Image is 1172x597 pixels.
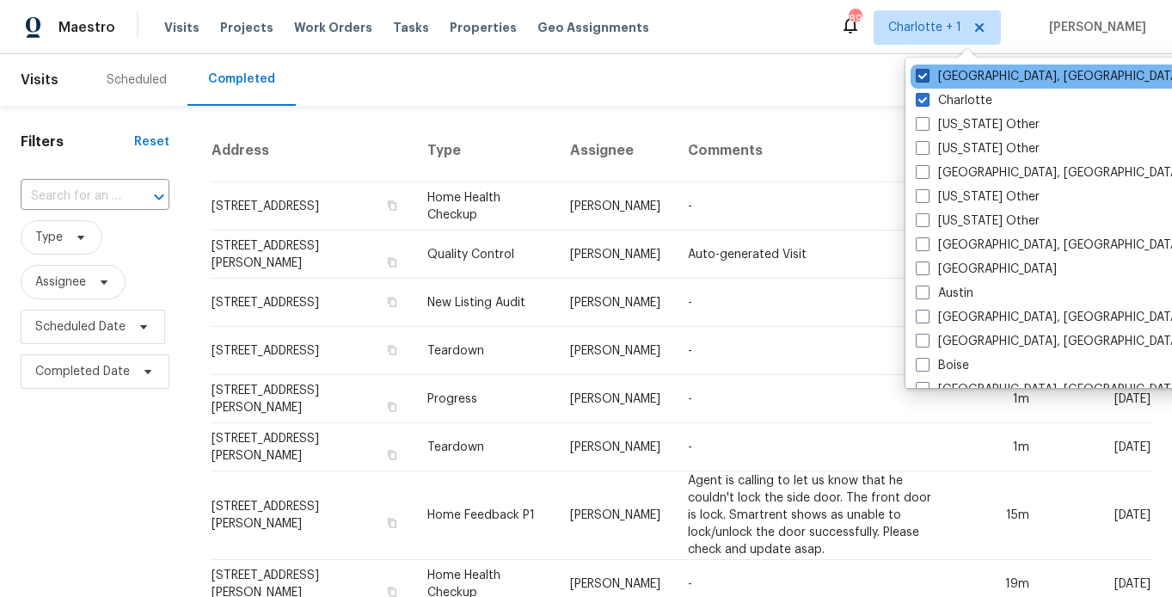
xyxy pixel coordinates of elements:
[674,182,956,231] td: -
[211,327,414,375] td: [STREET_ADDRESS]
[916,285,973,302] label: Austin
[58,19,115,36] span: Maestro
[21,183,121,210] input: Search for an address...
[956,423,1043,471] td: 1m
[414,182,557,231] td: Home Health Checkup
[384,198,400,213] button: Copy Address
[916,92,992,109] label: Charlotte
[1043,471,1151,560] td: [DATE]
[164,19,199,36] span: Visits
[35,318,126,335] span: Scheduled Date
[537,19,649,36] span: Geo Assignments
[211,279,414,327] td: [STREET_ADDRESS]
[916,261,1057,278] label: [GEOGRAPHIC_DATA]
[916,188,1040,206] label: [US_STATE] Other
[211,231,414,279] td: [STREET_ADDRESS][PERSON_NAME]
[1043,375,1151,423] td: [DATE]
[414,120,557,182] th: Type
[556,120,674,182] th: Assignee
[414,375,557,423] td: Progress
[556,423,674,471] td: [PERSON_NAME]
[956,471,1043,560] td: 15m
[35,229,63,246] span: Type
[849,10,861,28] div: 89
[21,133,134,151] h1: Filters
[414,471,557,560] td: Home Feedback P1
[556,279,674,327] td: [PERSON_NAME]
[414,279,557,327] td: New Listing Audit
[384,342,400,358] button: Copy Address
[916,116,1040,133] label: [US_STATE] Other
[556,375,674,423] td: [PERSON_NAME]
[674,327,956,375] td: -
[916,357,969,374] label: Boise
[556,182,674,231] td: [PERSON_NAME]
[674,231,956,279] td: Auto-generated Visit
[674,279,956,327] td: -
[674,375,956,423] td: -
[147,185,171,209] button: Open
[414,231,557,279] td: Quality Control
[956,375,1043,423] td: 1m
[1042,19,1146,36] span: [PERSON_NAME]
[211,120,414,182] th: Address
[674,471,956,560] td: Agent is calling to let us know that he couldn't lock the side door. The front door is lock. Smar...
[414,327,557,375] td: Teardown
[220,19,273,36] span: Projects
[211,375,414,423] td: [STREET_ADDRESS][PERSON_NAME]
[556,327,674,375] td: [PERSON_NAME]
[674,120,956,182] th: Comments
[1043,423,1151,471] td: [DATE]
[35,363,130,380] span: Completed Date
[211,182,414,231] td: [STREET_ADDRESS]
[414,423,557,471] td: Teardown
[208,71,275,88] div: Completed
[384,447,400,463] button: Copy Address
[556,471,674,560] td: [PERSON_NAME]
[35,274,86,291] span: Assignee
[107,71,167,89] div: Scheduled
[556,231,674,279] td: [PERSON_NAME]
[211,423,414,471] td: [STREET_ADDRESS][PERSON_NAME]
[384,515,400,531] button: Copy Address
[916,212,1040,230] label: [US_STATE] Other
[294,19,372,36] span: Work Orders
[888,19,961,36] span: Charlotte + 1
[916,140,1040,157] label: [US_STATE] Other
[384,399,400,415] button: Copy Address
[21,61,58,99] span: Visits
[450,19,517,36] span: Properties
[134,133,169,151] div: Reset
[384,255,400,270] button: Copy Address
[211,471,414,560] td: [STREET_ADDRESS][PERSON_NAME]
[393,22,429,34] span: Tasks
[674,423,956,471] td: -
[384,294,400,310] button: Copy Address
